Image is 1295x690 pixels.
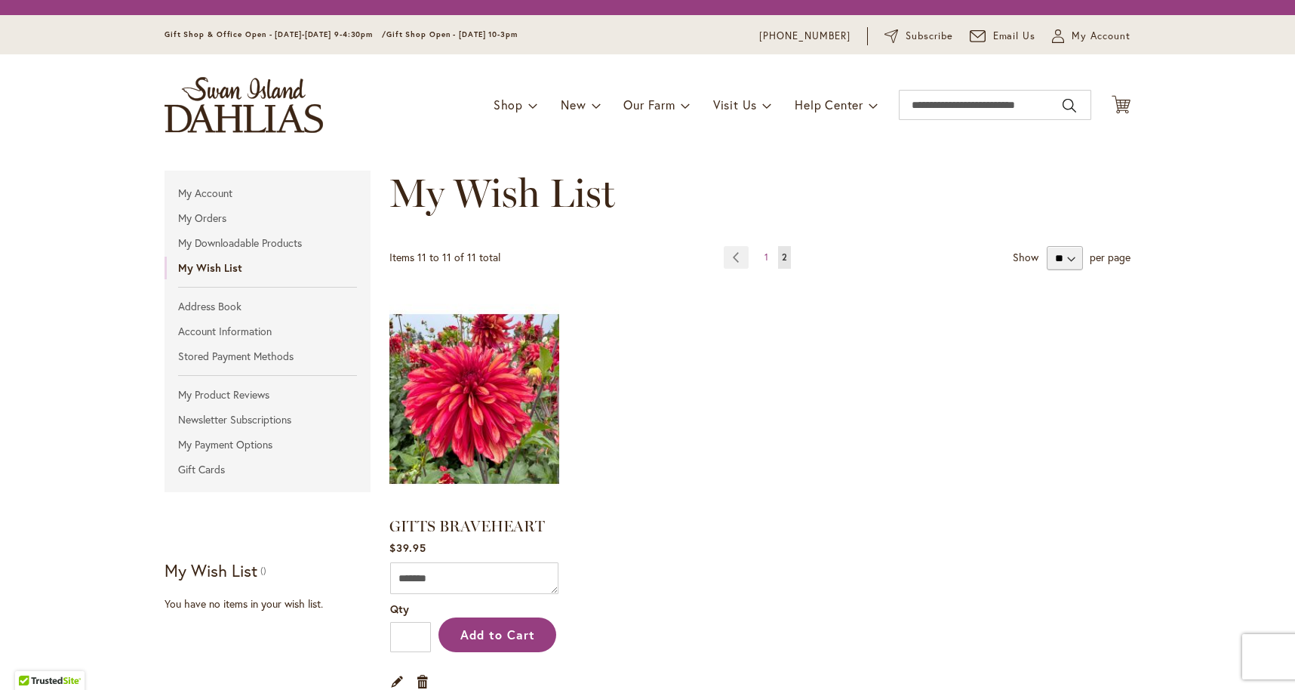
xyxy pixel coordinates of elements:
[386,29,518,39] span: Gift Shop Open - [DATE] 10-3pm
[165,320,371,343] a: Account Information
[165,77,323,133] a: store logo
[165,207,371,229] a: My Orders
[165,433,371,456] a: My Payment Options
[993,29,1036,44] span: Email Us
[906,29,953,44] span: Subscribe
[389,293,559,508] a: GITTS BRAVEHEART
[165,232,371,254] a: My Downloadable Products
[165,384,371,406] a: My Product Reviews
[561,97,586,112] span: New
[1072,29,1130,44] span: My Account
[389,250,500,264] span: Items 11 to 11 of 11 total
[165,408,371,431] a: Newsletter Subscriptions
[884,29,953,44] a: Subscribe
[623,97,675,112] span: Our Farm
[165,596,380,611] div: You have no items in your wish list.
[165,295,371,318] a: Address Book
[389,169,615,217] span: My Wish List
[390,602,409,616] span: Qty
[165,257,371,279] strong: My Wish List
[764,251,768,263] span: 1
[1052,29,1130,44] button: My Account
[494,97,523,112] span: Shop
[389,517,545,535] a: GITTS BRAVEHEART
[165,559,257,581] strong: My Wish List
[970,29,1036,44] a: Email Us
[795,97,863,112] span: Help Center
[165,458,371,481] a: Gift Cards
[713,97,757,112] span: Visit Us
[165,29,386,39] span: Gift Shop & Office Open - [DATE]-[DATE] 9-4:30pm /
[782,251,787,263] span: 2
[759,29,851,44] a: [PHONE_NUMBER]
[460,627,535,642] span: Add to Cart
[1013,250,1038,264] strong: Show
[165,345,371,368] a: Stored Payment Methods
[165,182,371,205] a: My Account
[389,541,426,555] span: $39.95
[1090,250,1130,264] span: per page
[389,293,559,505] img: GITTS BRAVEHEART
[761,246,772,269] a: 1
[438,618,556,652] button: Add to Cart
